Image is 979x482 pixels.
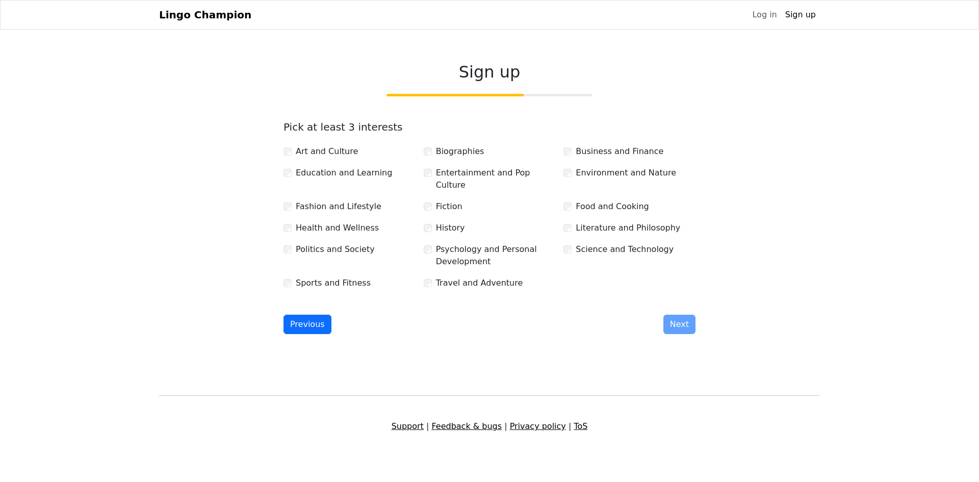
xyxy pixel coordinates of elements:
[576,167,676,179] label: Environment and Nature
[436,200,462,213] label: Fiction
[284,121,403,133] label: Pick at least 3 interests
[153,420,826,433] div: | | |
[296,167,392,179] label: Education and Learning
[781,5,820,25] a: Sign up
[296,243,375,256] label: Politics and Society
[296,200,381,213] label: Fashion and Lifestyle
[436,277,523,289] label: Travel and Adventure
[436,243,556,268] label: Psychology and Personal Development
[574,421,587,431] a: ToS
[576,200,649,213] label: Food and Cooking
[284,62,695,82] h2: Sign up
[159,5,251,25] a: Lingo Champion
[436,222,465,234] label: History
[510,421,566,431] a: Privacy policy
[748,5,781,25] a: Log in
[576,222,680,234] label: Literature and Philosophy
[296,222,379,234] label: Health and Wellness
[392,421,424,431] a: Support
[436,145,484,158] label: Biographies
[284,315,331,334] button: Previous
[436,167,556,191] label: Entertainment and Pop Culture
[296,277,371,289] label: Sports and Fitness
[576,243,674,256] label: Science and Technology
[431,421,502,431] a: Feedback & bugs
[576,145,663,158] label: Business and Finance
[296,145,358,158] label: Art and Culture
